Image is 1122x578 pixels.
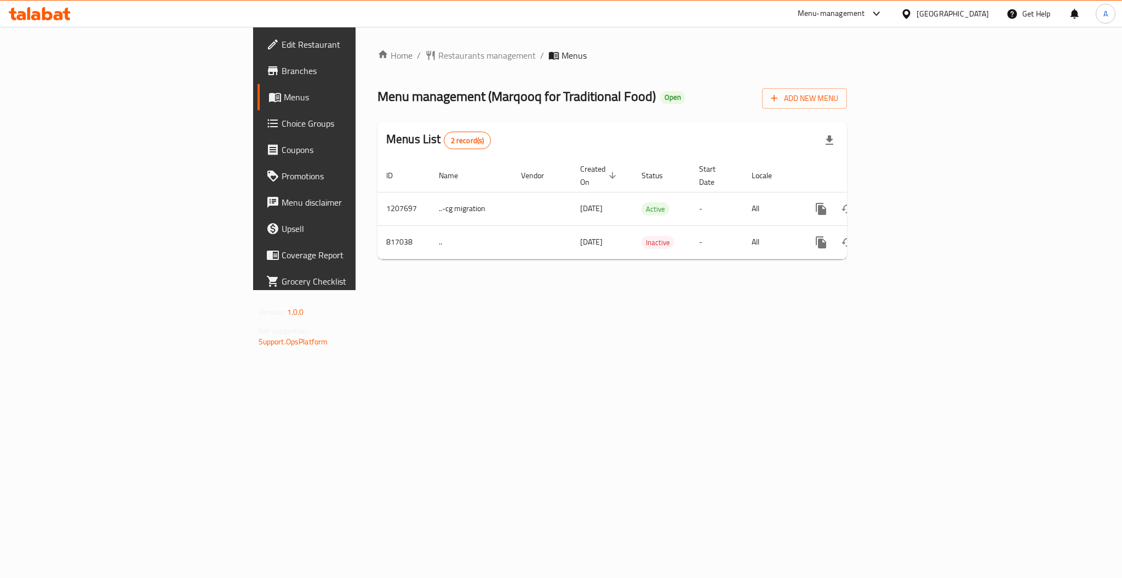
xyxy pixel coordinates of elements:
button: Add New Menu [762,88,847,109]
span: Vendor [521,169,558,182]
a: Menu disclaimer [257,189,440,216]
div: Export file [816,127,843,154]
a: Upsell [257,216,440,242]
span: Inactive [642,236,674,249]
td: All [743,192,799,225]
a: Coverage Report [257,242,440,268]
span: Created On [580,162,620,189]
div: [GEOGRAPHIC_DATA] [917,8,989,20]
span: Coverage Report [282,248,432,262]
span: A [1103,8,1108,20]
span: [DATE] [580,201,603,216]
span: [DATE] [580,235,603,249]
a: Branches [257,58,440,84]
th: Actions [799,159,922,192]
span: Menu disclaimer [282,196,432,209]
div: Total records count [444,132,491,149]
button: Change Status [834,196,861,222]
span: Restaurants management [438,49,536,62]
a: Promotions [257,163,440,189]
button: more [808,196,834,222]
div: Open [660,91,685,104]
a: Coupons [257,137,440,163]
button: Change Status [834,229,861,256]
span: Branches [282,64,432,77]
button: more [808,229,834,256]
a: Restaurants management [425,49,536,62]
span: Status [642,169,677,182]
div: Menu-management [798,7,865,20]
span: 2 record(s) [444,135,491,146]
span: Grocery Checklist [282,275,432,288]
span: Open [660,93,685,102]
td: - [690,192,743,225]
li: / [540,49,544,62]
h2: Menus List [386,131,491,149]
span: Edit Restaurant [282,38,432,51]
span: Choice Groups [282,117,432,130]
div: Active [642,202,669,216]
span: Version: [259,305,285,319]
td: .. [430,225,512,259]
table: enhanced table [377,159,922,259]
span: Active [642,203,669,216]
span: ID [386,169,407,182]
a: Menus [257,84,440,110]
span: Add New Menu [771,92,838,105]
span: Menus [562,49,587,62]
a: Choice Groups [257,110,440,137]
td: All [743,225,799,259]
span: Locale [752,169,786,182]
span: Name [439,169,472,182]
td: - [690,225,743,259]
span: Coupons [282,143,432,156]
span: Get support on: [259,324,309,338]
span: Start Date [699,162,730,189]
nav: breadcrumb [377,49,847,62]
a: Support.OpsPlatform [259,335,328,349]
span: Menu management ( Marqooq for Traditional Food ) [377,84,656,109]
span: Upsell [282,222,432,235]
a: Grocery Checklist [257,268,440,294]
td: ..-cg migration [430,192,512,225]
span: 1.0.0 [287,305,304,319]
span: Menus [284,90,432,104]
a: Edit Restaurant [257,31,440,58]
span: Promotions [282,169,432,183]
